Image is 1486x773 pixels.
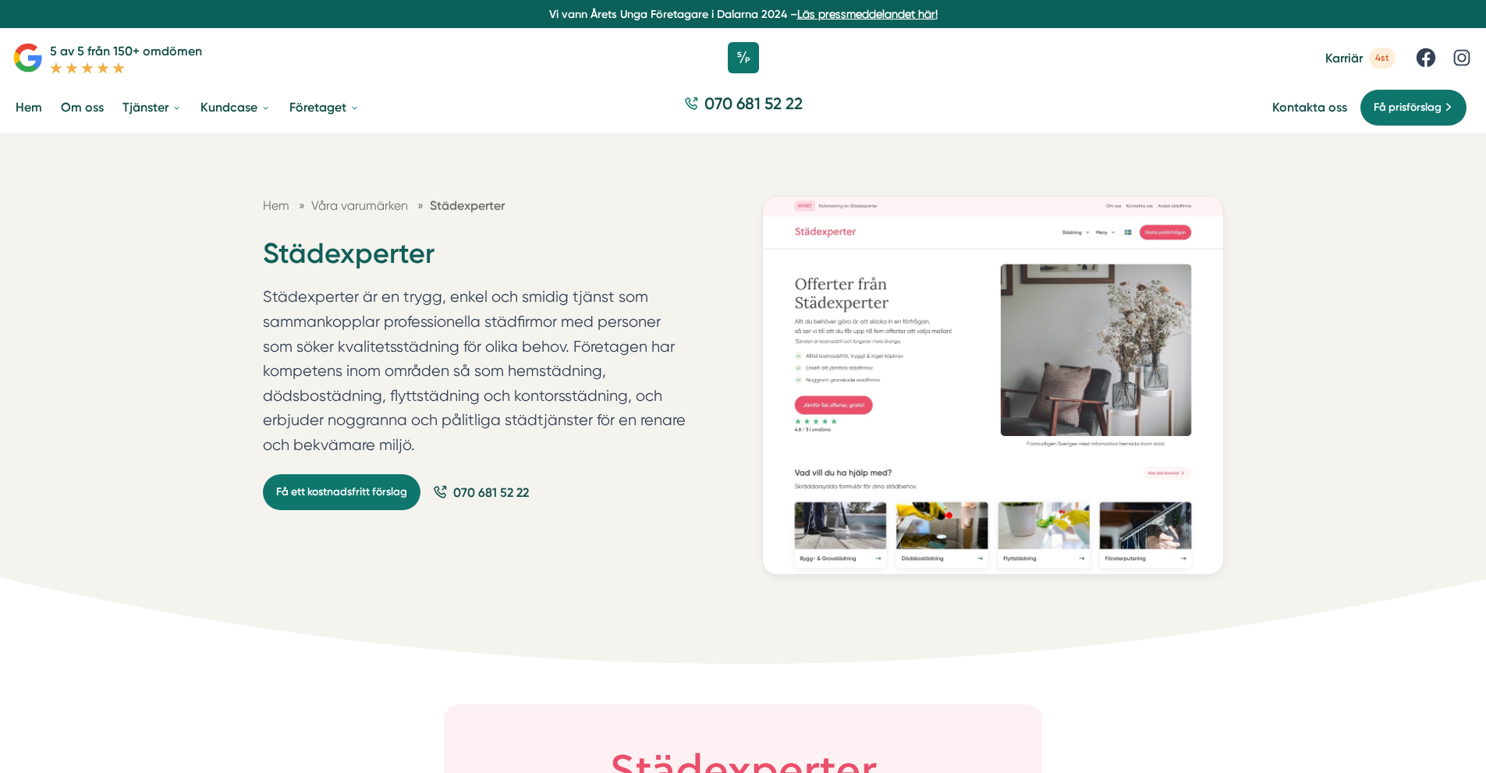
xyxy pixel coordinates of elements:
a: Om oss [58,87,107,127]
span: » [299,196,305,215]
a: Få ett kostnadsfritt förslag [263,474,420,510]
p: 5 av 5 från 150+ omdömen [50,41,202,61]
span: 4st [1369,48,1396,69]
p: Vi vann Årets Unga Företagare i Dalarna 2024 – [6,6,1480,22]
p: Städexperter är en trygg, enkel och smidig tjänst som sammankopplar professionella städfirmor med... [263,285,687,465]
a: Våra varumärken [311,198,411,213]
a: Karriär 4st [1325,48,1396,69]
a: Läs pressmeddelandet här! [797,8,938,20]
a: Kundcase [197,87,274,127]
img: Städexperter [762,196,1224,574]
a: Hem [263,198,289,213]
a: Städexperter [430,198,505,213]
a: Företaget [286,87,363,127]
span: 070 681 52 22 [704,92,803,115]
a: 070 681 52 22 [433,483,529,502]
a: Få prisförslag [1360,89,1467,126]
a: Tjänster [119,87,185,127]
span: Få prisförslag [1374,99,1442,116]
a: Kontakta oss [1272,100,1347,115]
span: Karriär [1325,51,1363,66]
nav: Breadcrumb [263,196,687,215]
a: 070 681 52 22 [678,92,809,122]
span: » [417,196,424,215]
span: Våra varumärken [311,198,408,213]
h1: Städexperter [263,235,687,285]
a: Hem [12,87,45,127]
span: 070 681 52 22 [453,483,529,502]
